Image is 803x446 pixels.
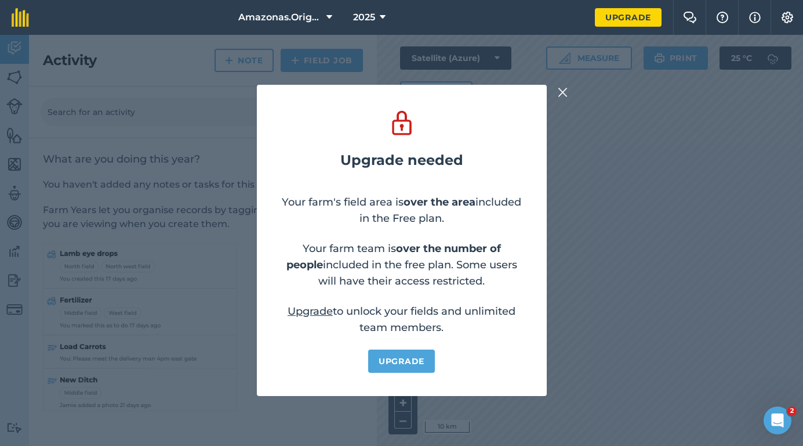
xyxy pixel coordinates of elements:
[288,305,333,318] a: Upgrade
[764,407,791,434] iframe: Intercom live chat
[749,10,761,24] img: svg+xml;base64,PHN2ZyB4bWxucz0iaHR0cDovL3d3dy53My5vcmcvMjAwMC9zdmciIHdpZHRoPSIxNyIgaGVpZ2h0PSIxNy...
[286,242,501,271] strong: over the number of people
[340,152,463,168] h2: Upgrade needed
[238,10,322,24] span: Amazonas.Origen
[353,10,375,24] span: 2025
[368,350,435,373] a: Upgrade
[558,85,568,99] img: svg+xml;base64,PHN2ZyB4bWxucz0iaHR0cDovL3d3dy53My5vcmcvMjAwMC9zdmciIHdpZHRoPSIyMiIgaGVpZ2h0PSIzMC...
[715,12,729,23] img: A question mark icon
[280,194,524,226] p: Your farm's field area is included in the Free plan.
[780,12,794,23] img: A cog icon
[595,8,662,27] a: Upgrade
[404,196,475,208] strong: over the area
[280,303,524,336] p: to unlock your fields and unlimited team members.
[787,407,797,416] span: 2
[280,240,524,289] p: Your farm team is included in the free plan. Some users will have their access restricted.
[683,12,697,23] img: Two speech bubbles overlapping with the left bubble in the forefront
[12,8,29,27] img: fieldmargin Logo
